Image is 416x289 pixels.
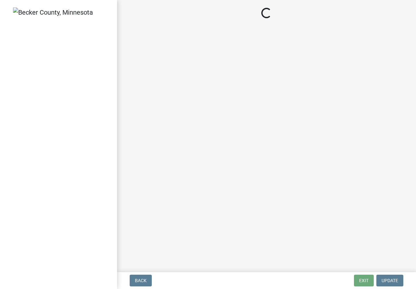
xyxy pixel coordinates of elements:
[382,278,398,283] span: Update
[13,7,93,17] img: Becker County, Minnesota
[354,275,374,286] button: Exit
[130,275,152,286] button: Back
[376,275,403,286] button: Update
[135,278,147,283] span: Back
